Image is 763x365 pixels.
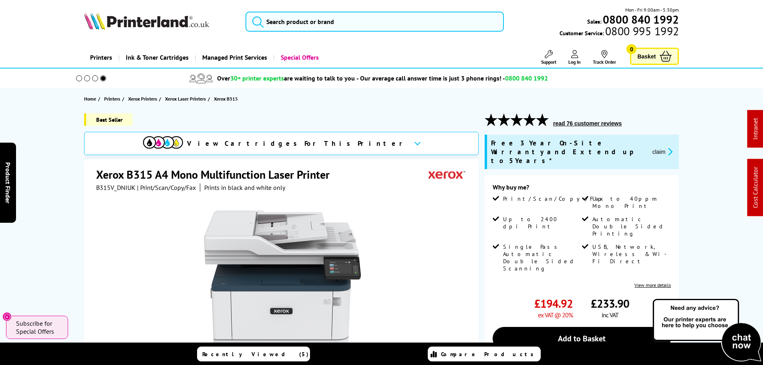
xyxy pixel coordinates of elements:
span: Xerox Printers [128,95,157,103]
span: Up to 40ppm Mono Print [592,195,669,210]
span: B315V_DNIUK [96,184,135,192]
a: Basket 0 [630,48,679,65]
a: Printers [104,95,122,103]
span: £194.92 [534,296,573,311]
span: Print/Scan/Copy/Fax [503,195,606,202]
button: read 76 customer reviews [551,120,624,127]
span: Support [541,59,556,65]
a: Xerox B315 [214,95,240,103]
span: Best Seller [84,113,133,126]
span: Sales: [587,18,602,25]
span: Product Finder [4,162,12,203]
span: - Our average call answer time is just 3 phone rings! - [356,74,548,82]
span: Subscribe for Special Offers [16,319,60,335]
b: 0800 840 1992 [603,12,679,27]
a: Special Offers [273,47,325,68]
span: 0 [626,44,636,54]
span: Printers [104,95,120,103]
span: Up to 2400 dpi Print [503,216,580,230]
span: Xerox Laser Printers [165,95,206,103]
a: View more details [634,282,671,288]
span: Log In [568,59,581,65]
a: Intranet [751,118,759,140]
a: Home [84,95,98,103]
a: Support [541,50,556,65]
span: £233.90 [591,296,629,311]
a: Cost Calculator [751,167,759,208]
h1: Xerox B315 A4 Mono Multifunction Laser Printer [96,167,338,182]
span: Automatic Double Sided Printing [592,216,669,237]
span: View Cartridges For This Printer [187,139,407,148]
span: Compare Products [441,351,538,358]
button: promo-description [650,147,675,156]
img: Xerox B315 [204,208,361,365]
span: Ink & Toner Cartridges [126,47,189,68]
span: 0800 995 1992 [604,27,679,35]
span: Customer Service: [560,27,679,37]
span: 30+ printer experts [230,74,284,82]
span: Single Pass Automatic Double Sided Scanning [503,243,580,272]
span: USB, Network, Wireless & Wi-Fi Direct [592,243,669,265]
a: Managed Print Services [195,47,273,68]
span: inc VAT [602,311,618,319]
span: Home [84,95,96,103]
a: Printers [84,47,118,68]
span: ex VAT @ 20% [538,311,573,319]
a: Printerland Logo [84,12,236,31]
a: Recently Viewed (5) [197,347,310,361]
span: Mon - Fri 9:00am - 5:30pm [625,6,679,14]
span: Recently Viewed (5) [202,351,309,358]
span: 0800 840 1992 [505,74,548,82]
a: Ink & Toner Cartridges [118,47,195,68]
a: Log In [568,50,581,65]
a: Track Order [593,50,616,65]
img: Xerox [429,167,465,182]
button: Close [2,312,12,321]
a: 0800 840 1992 [602,16,679,23]
img: View Cartridges [143,136,183,149]
input: Search product or brand [246,12,504,32]
span: Free 3 Year On-Site Warranty and Extend up to 5 Years* [491,139,646,165]
span: | Print/Scan/Copy/Fax [137,184,196,192]
span: Xerox B315 [214,95,238,103]
div: Why buy me? [493,183,671,195]
span: Over are waiting to talk to you [217,74,355,82]
img: Printerland Logo [84,12,209,30]
a: Add to Basket [493,327,671,350]
a: Xerox Printers [128,95,159,103]
a: Compare Products [428,347,541,361]
img: Open Live Chat window [651,298,763,363]
a: Xerox Laser Printers [165,95,208,103]
i: Prints in black and white only [204,184,285,192]
span: Basket [637,51,656,62]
